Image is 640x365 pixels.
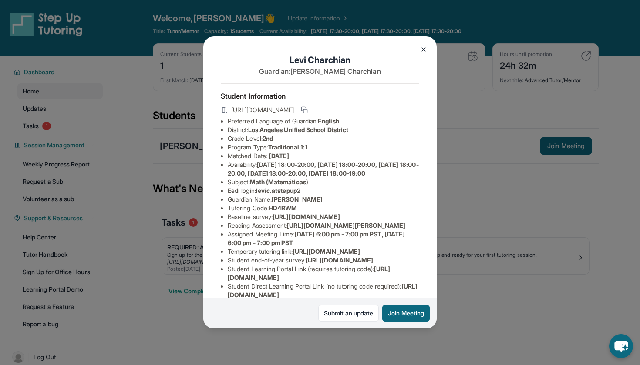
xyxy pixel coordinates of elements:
[318,305,379,322] a: Submit an update
[228,230,405,246] span: [DATE] 6:00 pm - 7:00 pm PST, [DATE] 6:00 pm - 7:00 pm PST
[420,46,427,53] img: Close Icon
[248,126,348,133] span: Los Angeles Unified School District
[228,143,419,152] li: Program Type:
[221,66,419,76] p: Guardian: [PERSON_NAME] Charchian
[221,54,419,66] h1: Levi Charchian
[263,135,273,142] span: 2nd
[287,222,405,229] span: [URL][DOMAIN_NAME][PERSON_NAME]
[228,247,419,256] li: Temporary tutoring link :
[228,265,419,282] li: Student Learning Portal Link (requires tutoring code) :
[299,105,310,115] button: Copy link
[269,204,297,212] span: HD4RWM
[273,213,340,220] span: [URL][DOMAIN_NAME]
[228,134,419,143] li: Grade Level:
[228,186,419,195] li: Eedi login :
[228,178,419,186] li: Subject :
[228,221,419,230] li: Reading Assessment :
[228,126,419,134] li: District:
[609,334,633,358] button: chat-button
[228,160,419,178] li: Availability:
[228,152,419,160] li: Matched Date:
[221,91,419,101] h4: Student Information
[269,152,289,159] span: [DATE]
[250,178,308,186] span: Math (Matemáticas)
[228,117,419,126] li: Preferred Language of Guardian:
[228,204,419,212] li: Tutoring Code :
[272,196,323,203] span: [PERSON_NAME]
[231,106,294,114] span: [URL][DOMAIN_NAME]
[228,282,419,299] li: Student Direct Learning Portal Link (no tutoring code required) :
[382,305,430,322] button: Join Meeting
[228,195,419,204] li: Guardian Name :
[228,212,419,221] li: Baseline survey :
[228,161,419,177] span: [DATE] 18:00-20:00, [DATE] 18:00-20:00, [DATE] 18:00-20:00, [DATE] 18:00-20:00, [DATE] 18:00-19:00
[228,256,419,265] li: Student end-of-year survey :
[306,256,373,264] span: [URL][DOMAIN_NAME]
[256,187,300,194] span: levic.atstepup2
[268,143,307,151] span: Traditional 1:1
[318,117,339,125] span: English
[228,230,419,247] li: Assigned Meeting Time :
[293,248,360,255] span: [URL][DOMAIN_NAME]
